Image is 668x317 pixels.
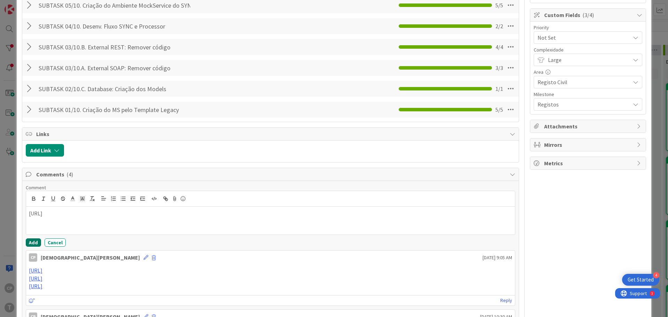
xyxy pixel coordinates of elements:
a: [URL] [29,283,42,290]
div: Milestone [534,92,642,97]
div: [DEMOGRAPHIC_DATA][PERSON_NAME] [41,253,140,262]
span: Mirrors [544,141,633,149]
button: Add Link [26,144,64,157]
span: Registo Civil [538,77,627,87]
button: Cancel [45,238,66,247]
div: Area [534,70,642,74]
input: Add Checklist... [36,103,193,116]
span: Links [36,130,506,138]
div: Get Started [628,276,654,283]
div: 3 [36,3,38,8]
input: Add Checklist... [36,41,193,53]
span: Attachments [544,122,633,130]
span: Comment [26,184,46,191]
div: CP [29,253,37,262]
span: ( 4 ) [66,171,73,178]
button: Add [26,238,41,247]
div: 4 [653,272,659,278]
span: Support [15,1,32,9]
div: Complexidade [534,47,642,52]
a: Reply [500,296,512,305]
span: 1 / 1 [495,85,503,93]
input: Add Checklist... [36,62,193,74]
span: Comments [36,170,506,179]
span: Not Set [538,33,627,42]
div: Open Get Started checklist, remaining modules: 4 [622,274,659,286]
span: Large [548,55,627,65]
span: Registos [538,100,627,109]
span: 4 / 4 [495,43,503,51]
input: Add Checklist... [36,82,193,95]
span: 5 / 5 [495,1,503,9]
span: Metrics [544,159,633,167]
span: 5 / 5 [495,105,503,114]
span: Custom Fields [544,11,633,19]
span: [DATE] 9:05 AM [483,254,512,261]
input: Add Checklist... [36,20,193,32]
a: [URL] [29,275,42,282]
p: [URL] [29,209,512,217]
span: 2 / 2 [495,22,503,30]
div: Priority [534,25,642,30]
a: [URL] [29,267,42,274]
span: 3 / 3 [495,64,503,72]
span: ( 3/4 ) [582,11,594,18]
